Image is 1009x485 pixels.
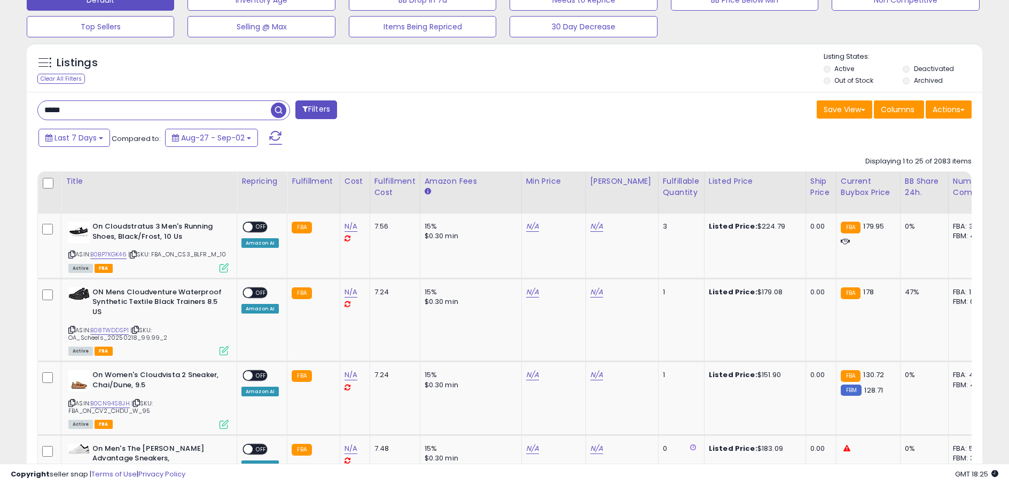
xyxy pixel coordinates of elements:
span: 179.95 [863,221,884,231]
button: Selling @ Max [187,16,335,37]
a: N/A [345,221,357,232]
div: FBA: 4 [953,370,988,380]
div: ASIN: [68,287,229,355]
label: Archived [914,76,943,85]
span: Compared to: [112,134,161,144]
div: $183.09 [709,444,797,453]
div: $179.08 [709,287,797,297]
div: FBM: 4 [953,380,988,390]
div: 0% [905,370,940,380]
span: | SKU: FBA_ON_CS3_BLFR_M_10 [128,250,226,259]
a: B0BP7KGK46 [90,250,127,259]
a: N/A [590,221,603,232]
span: OFF [253,371,270,380]
span: Last 7 Days [54,132,97,143]
div: Title [66,176,232,187]
div: Min Price [526,176,581,187]
b: Listed Price: [709,221,757,231]
div: 3 [663,222,696,231]
a: N/A [590,287,603,298]
small: FBA [841,222,861,233]
small: FBA [841,287,861,299]
span: FBA [95,264,113,273]
span: OFF [253,444,270,453]
span: 178 [863,287,873,297]
span: 128.71 [864,385,883,395]
img: 31NiN485iDL._SL40_.jpg [68,370,90,392]
div: Num of Comp. [953,176,992,198]
div: 15% [425,222,513,231]
div: FBA: 3 [953,222,988,231]
p: Listing States: [824,52,982,62]
span: FBA [95,420,113,429]
small: FBA [292,287,311,299]
div: $0.30 min [425,231,513,241]
span: OFF [253,223,270,232]
div: 7.24 [374,287,412,297]
a: Privacy Policy [138,469,185,479]
span: All listings currently available for purchase on Amazon [68,347,93,356]
div: Fulfillment Cost [374,176,416,198]
label: Active [834,64,854,73]
div: 47% [905,287,940,297]
div: Listed Price [709,176,801,187]
div: Amazon AI [241,387,279,396]
div: Amazon AI [241,304,279,314]
div: FBA: 1 [953,287,988,297]
div: $224.79 [709,222,797,231]
div: Repricing [241,176,283,187]
b: On Men's The [PERSON_NAME] Advantage Sneakers, White/Midnight, 11.5 Medium US [92,444,222,476]
b: On Women's Cloudvista 2 Sneaker, Chai/Dune, 9.5 [92,370,222,393]
button: Filters [295,100,337,119]
a: B08TWDDSP1 [90,326,129,335]
div: ASIN: [68,222,229,271]
div: 15% [425,370,513,380]
small: FBA [292,444,311,456]
button: Top Sellers [27,16,174,37]
button: Aug-27 - Sep-02 [165,129,258,147]
div: 15% [425,287,513,297]
a: N/A [526,370,539,380]
span: | SKU: FBA_ON_CV2_CHDU_W_95 [68,399,153,415]
div: FBM: 4 [953,231,988,241]
small: FBA [841,370,861,382]
span: 130.72 [863,370,884,380]
div: FBM: 0 [953,297,988,307]
small: FBA [292,222,311,233]
button: 30 Day Decrease [510,16,657,37]
div: $0.30 min [425,380,513,390]
div: 0.00 [810,222,828,231]
div: [PERSON_NAME] [590,176,654,187]
div: 0 [663,444,696,453]
div: 7.48 [374,444,412,453]
img: 31xUwd6AwwL._SL40_.jpg [68,222,90,243]
div: 0.00 [810,370,828,380]
div: $0.30 min [425,297,513,307]
label: Out of Stock [834,76,873,85]
div: seller snap | | [11,470,185,480]
b: ON Mens Cloudventure Waterproof Synthetic Textile Black Trainers 8.5 US [92,287,222,320]
small: FBM [841,385,862,396]
div: 15% [425,444,513,453]
button: Items Being Repriced [349,16,496,37]
span: FBA [95,347,113,356]
a: N/A [345,370,357,380]
div: Fulfillable Quantity [663,176,700,198]
a: Terms of Use [91,469,137,479]
span: All listings currently available for purchase on Amazon [68,264,93,273]
div: Cost [345,176,365,187]
div: 0% [905,222,940,231]
div: FBA: 5 [953,444,988,453]
button: Last 7 Days [38,129,110,147]
div: 7.56 [374,222,412,231]
div: BB Share 24h. [905,176,944,198]
span: | SKU: OA_Scheels_20250218_99.99_2 [68,326,168,342]
button: Columns [874,100,924,119]
div: Fulfillment [292,176,335,187]
a: N/A [590,370,603,380]
div: Current Buybox Price [841,176,896,198]
span: 2025-09-10 18:25 GMT [955,469,998,479]
a: N/A [526,443,539,454]
div: ASIN: [68,370,229,427]
h5: Listings [57,56,98,71]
